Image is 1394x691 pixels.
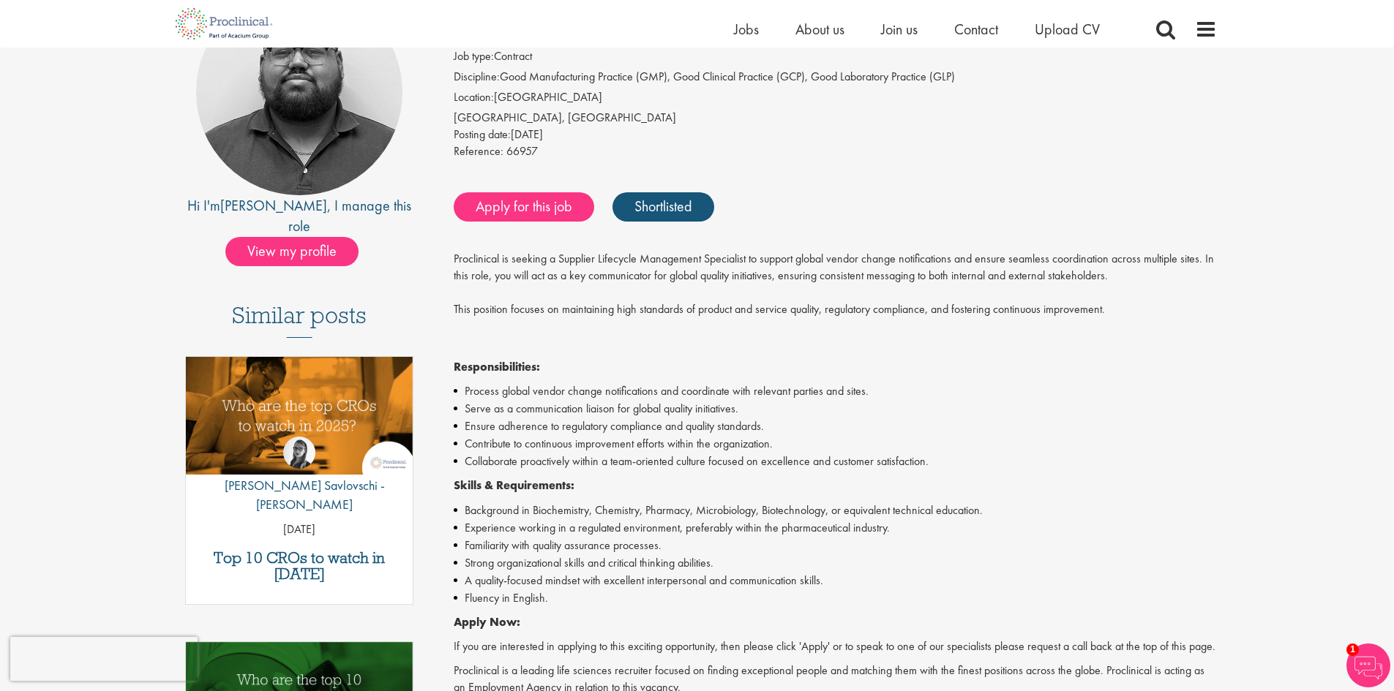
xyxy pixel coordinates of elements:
a: Top 10 CROs to watch in [DATE] [193,550,406,582]
strong: Responsibilities: [454,359,540,374]
h3: Similar posts [232,303,367,338]
img: Chatbot [1346,643,1390,687]
a: Theodora Savlovschi - Wicks [PERSON_NAME] Savlovschi - [PERSON_NAME] [186,437,413,521]
a: [PERSON_NAME] [220,196,327,215]
img: Top 10 CROs 2025 | Proclinical [186,357,413,475]
a: Contact [954,20,998,39]
a: Upload CV [1035,20,1100,39]
a: Shortlisted [612,192,714,222]
div: Hi I'm , I manage this role [178,195,421,237]
li: Serve as a communication liaison for global quality initiatives. [454,400,1217,418]
li: Contract [454,48,1217,69]
a: Jobs [734,20,759,39]
span: View my profile [225,237,359,266]
a: About us [795,20,844,39]
p: If you are interested in applying to this exciting opportunity, then please click 'Apply' or to s... [454,638,1217,655]
li: Collaborate proactively within a team-oriented culture focused on excellence and customer satisfa... [454,453,1217,470]
label: Job type: [454,48,494,65]
a: Apply for this job [454,192,594,222]
li: Familiarity with quality assurance processes. [454,537,1217,554]
img: Theodora Savlovschi - Wicks [283,437,315,469]
a: Link to a post [186,357,413,486]
li: [GEOGRAPHIC_DATA] [454,89,1217,110]
label: Discipline: [454,69,500,86]
li: Fluency in English. [454,589,1217,607]
li: Good Manufacturing Practice (GMP), Good Clinical Practice (GCP), Good Laboratory Practice (GLP) [454,69,1217,89]
strong: Skills & Requirements: [454,477,574,493]
label: Reference: [454,143,503,160]
li: Background in Biochemistry, Chemistry, Pharmacy, Microbiology, Biotechnology, or equivalent techn... [454,502,1217,519]
p: Proclinical is seeking a Supplier Lifecycle Management Specialist to support global vendor change... [454,251,1217,317]
li: Contribute to continuous improvement efforts within the organization. [454,435,1217,453]
li: Experience working in a regulated environment, preferably within the pharmaceutical industry. [454,519,1217,537]
strong: Apply Now: [454,614,520,630]
li: Process global vendor change notifications and coordinate with relevant parties and sites. [454,382,1217,400]
p: [PERSON_NAME] Savlovschi - [PERSON_NAME] [186,476,413,513]
li: A quality-focused mindset with excellent interpersonal and communication skills. [454,572,1217,589]
li: Strong organizational skills and critical thinking abilities. [454,554,1217,572]
a: View my profile [225,240,373,259]
label: Location: [454,89,494,106]
iframe: reCAPTCHA [10,637,198,681]
li: Ensure adherence to regulatory compliance and quality standards. [454,418,1217,435]
p: [DATE] [186,521,413,538]
div: [DATE] [454,127,1217,143]
span: Posting date: [454,127,511,142]
a: Join us [881,20,918,39]
span: 66957 [506,143,538,159]
span: 1 [1346,643,1359,656]
div: [GEOGRAPHIC_DATA], [GEOGRAPHIC_DATA] [454,110,1217,127]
